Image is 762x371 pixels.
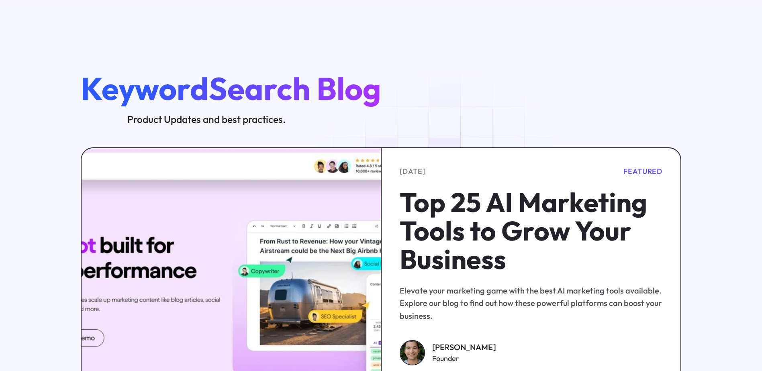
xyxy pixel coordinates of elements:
div: [DATE] [400,166,425,177]
a: [DATE]FeaturedTop 25 AI Marketing Tools to Grow Your BusinessElevate your marketing game with the... [400,166,662,322]
div: Elevate your marketing game with the best AI marketing tools available. Explore our blog to find ... [400,284,662,322]
div: Founder [432,353,496,364]
div: Featured [623,166,662,177]
p: Product Updates and best practices. [81,112,333,126]
div: [PERSON_NAME] [432,341,496,353]
span: KeywordSearch Blog [81,69,381,108]
h3: Top 25 AI Marketing Tools to Grow Your Business [400,188,662,273]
